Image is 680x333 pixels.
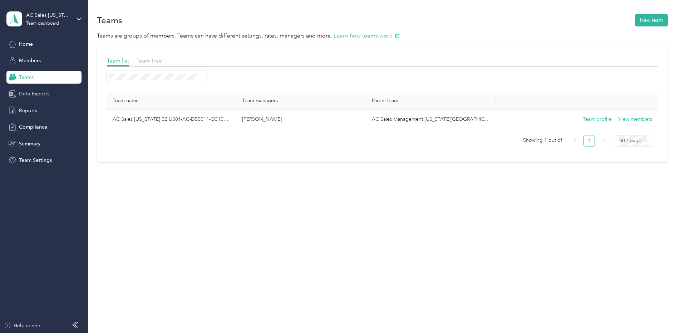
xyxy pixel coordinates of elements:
[19,123,47,131] span: Compliance
[598,135,609,146] button: right
[236,92,366,110] th: Team managers
[26,21,59,26] div: Team dashboard
[584,135,595,146] a: 1
[601,139,606,143] span: right
[97,16,122,24] h1: Teams
[242,115,360,123] p: [PERSON_NAME]
[598,135,609,146] li: Next Page
[573,139,577,143] span: left
[19,40,33,48] span: Home
[19,57,41,64] span: Members
[615,135,652,146] div: Page Size
[107,110,237,129] td: AC Sales California 02 US01-AC-D50011-CC10501 (Erin Becerra)
[19,74,34,81] span: Teams
[19,107,37,114] span: Reports
[366,92,496,110] th: Parent team
[107,57,129,64] span: Team list
[640,293,680,333] iframe: Everlance-gr Chat Button Frame
[97,31,668,40] p: Teams are groups of members. Teams can have different settings, rates, managers and more.
[569,135,581,146] button: left
[137,57,162,64] span: Team tree
[569,135,581,146] li: Previous Page
[19,156,52,164] span: Team Settings
[619,135,648,146] span: 50 / page
[107,92,237,110] th: Team name
[523,135,566,146] span: Showing 1 out of 1
[334,31,400,40] button: Learn how teams work
[366,110,496,129] td: AC Sales Management Washington 01 US01-AC-D50014-CC14800 (Tina Dowd Anderson)
[4,322,40,329] button: Help center
[635,14,668,26] button: New team
[19,140,40,148] span: Summary
[618,115,652,123] button: View members
[583,135,595,146] li: 1
[583,115,612,123] button: Team profile
[26,11,71,19] div: AC Sales [US_STATE] 02 US01-AC-D50011-CC10501 ([PERSON_NAME])
[19,90,49,98] span: Data Exports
